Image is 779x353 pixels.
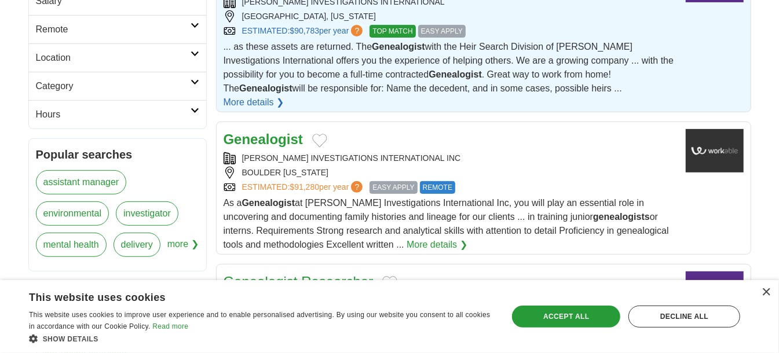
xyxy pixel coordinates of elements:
[167,233,199,264] span: more ❯
[351,181,363,193] span: ?
[29,287,465,304] div: This website uses cookies
[686,129,744,172] img: Company logo
[224,152,676,164] div: [PERSON_NAME] INVESTIGATIONS INTERNATIONAL INC
[224,95,284,109] a: More details ❯
[224,42,674,93] span: ... as these assets are returned. The with the Heir Search Division of [PERSON_NAME] Investigatio...
[224,10,676,23] div: [GEOGRAPHIC_DATA], [US_STATE]
[29,15,206,43] a: Remote
[224,274,374,289] a: Geneologist Researcher
[762,288,770,297] div: Close
[36,108,191,122] h2: Hours
[512,306,620,328] div: Accept all
[420,181,455,194] span: REMOTE
[29,311,490,330] span: This website uses cookies to improve user experience and to enable personalised advertising. By u...
[239,83,292,93] strong: Genealogist
[36,233,107,257] a: mental health
[224,198,669,249] span: As a at [PERSON_NAME] Investigations International Inc, you will play an essential role in uncove...
[29,333,494,344] div: Show details
[593,212,650,222] strong: genealogists
[36,23,191,36] h2: Remote
[36,201,109,226] a: environmental
[114,233,160,257] a: delivery
[372,42,425,52] strong: Genealogist
[370,25,415,38] span: TOP MATCH
[152,322,188,330] a: Read more, opens a new window
[407,238,467,252] a: More details ❯
[242,25,365,38] a: ESTIMATED:$90,783per year?
[290,182,319,192] span: $91,280
[418,25,466,38] span: EASY APPLY
[242,181,365,194] a: ESTIMATED:$91,280per year?
[36,146,199,163] h2: Popular searches
[628,306,740,328] div: Decline all
[686,271,744,315] img: Company logo
[290,26,319,35] span: $90,783
[224,167,676,179] div: BOULDER [US_STATE]
[36,170,127,194] a: assistant manager
[351,25,363,36] span: ?
[224,131,303,147] a: Genealogist
[116,201,178,226] a: investigator
[370,181,417,194] span: EASY APPLY
[29,43,206,72] a: Location
[43,335,98,343] span: Show details
[242,198,295,208] strong: Genealogist
[29,72,206,100] a: Category
[29,100,206,128] a: Hours
[429,69,482,79] strong: Genealogist
[36,79,191,93] h2: Category
[312,134,327,148] button: Add to favorite jobs
[36,51,191,65] h2: Location
[382,276,397,290] button: Add to favorite jobs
